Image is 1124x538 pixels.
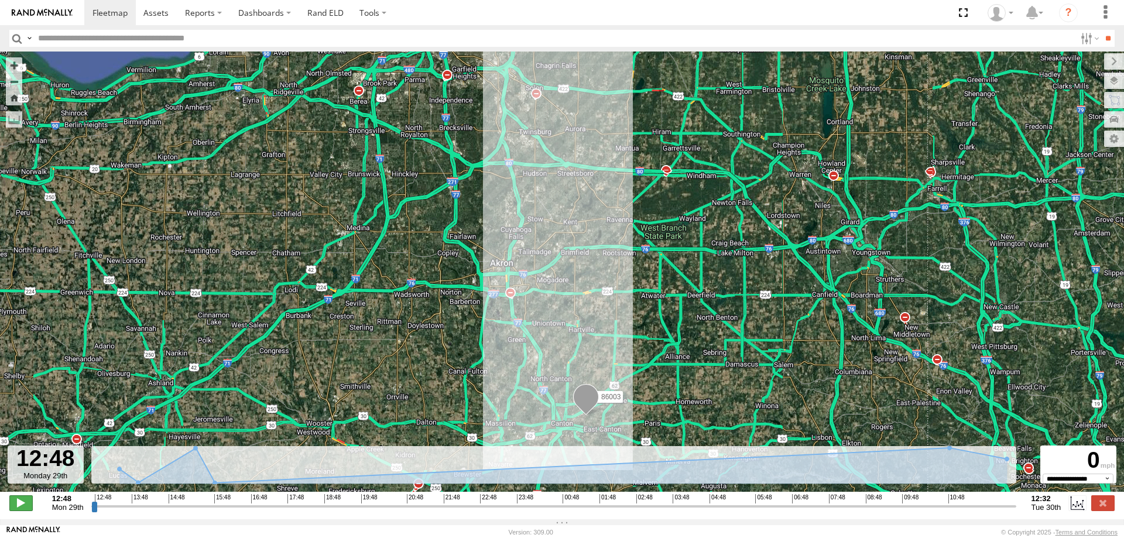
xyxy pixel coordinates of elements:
a: Terms and Conditions [1056,529,1118,536]
span: 16:48 [251,494,268,503]
span: 02:48 [636,494,653,503]
span: 23:48 [517,494,533,503]
button: Zoom in [6,57,22,73]
label: Search Filter Options [1076,30,1101,47]
label: Search Query [25,30,34,47]
span: 12:48 [95,494,111,503]
span: 14:48 [169,494,185,503]
span: 21:48 [444,494,460,503]
div: George Steele [983,4,1017,22]
a: Visit our Website [6,526,60,538]
span: 18:48 [324,494,341,503]
strong: 12:32 [1032,494,1061,503]
span: 04:48 [710,494,726,503]
span: 17:48 [287,494,304,503]
span: Tue 30th Sep 2025 [1032,503,1061,512]
span: 06:48 [792,494,808,503]
span: 20:48 [407,494,423,503]
span: 08:48 [866,494,882,503]
div: 0 [1042,447,1115,474]
div: © Copyright 2025 - [1001,529,1118,536]
img: rand-logo.svg [12,9,73,17]
label: Play/Stop [9,495,33,510]
i: ? [1059,4,1078,22]
span: 05:48 [755,494,772,503]
span: 03:48 [673,494,689,503]
button: Zoom out [6,73,22,90]
span: 19:48 [361,494,378,503]
label: Measure [6,111,22,128]
label: Close [1091,495,1115,510]
span: 86003 [601,393,621,401]
span: 13:48 [132,494,148,503]
strong: 12:48 [52,494,84,503]
span: 15:48 [214,494,231,503]
span: 01:48 [599,494,616,503]
span: Mon 29th Sep 2025 [52,503,84,512]
label: Map Settings [1104,131,1124,147]
span: 22:48 [480,494,496,503]
span: 09:48 [902,494,919,503]
button: Zoom Home [6,90,22,105]
span: 00:48 [563,494,579,503]
div: Version: 309.00 [509,529,553,536]
span: 07:48 [829,494,845,503]
span: 10:48 [948,494,965,503]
